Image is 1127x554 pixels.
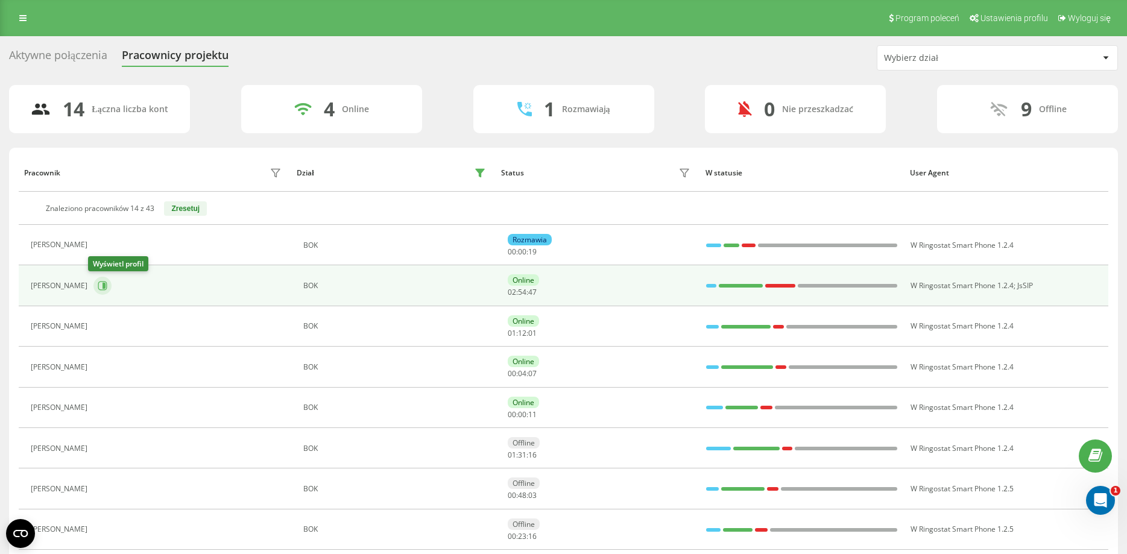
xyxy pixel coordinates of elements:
[508,451,537,459] div: : :
[63,98,84,121] div: 14
[508,518,540,530] div: Offline
[528,450,537,460] span: 16
[46,204,154,213] div: Znaleziono pracowników 14 z 43
[303,403,489,412] div: BOK
[518,247,526,257] span: 00
[508,274,539,286] div: Online
[895,13,959,23] span: Program poleceń
[706,169,898,177] div: W statusie
[528,287,537,297] span: 47
[1086,486,1115,515] iframe: Intercom live chat
[324,98,335,121] div: 4
[31,322,90,330] div: [PERSON_NAME]
[31,403,90,412] div: [PERSON_NAME]
[518,328,526,338] span: 12
[31,241,90,249] div: [PERSON_NAME]
[518,368,526,379] span: 04
[508,370,537,378] div: : :
[122,49,229,68] div: Pracownicy projektu
[508,491,537,500] div: : :
[1021,98,1032,121] div: 9
[303,444,489,453] div: BOK
[508,287,516,297] span: 02
[508,411,537,419] div: : :
[911,280,1014,291] span: W Ringostat Smart Phone 1.2.4
[518,287,526,297] span: 54
[562,104,610,115] div: Rozmawiają
[508,437,540,449] div: Offline
[508,248,537,256] div: : :
[518,450,526,460] span: 31
[508,288,537,297] div: : :
[544,98,555,121] div: 1
[164,201,207,216] button: Zresetuj
[508,315,539,327] div: Online
[518,409,526,420] span: 00
[88,256,148,271] div: Wyświetl profil
[528,247,537,257] span: 19
[528,368,537,379] span: 07
[508,397,539,408] div: Online
[884,53,1028,63] div: Wybierz dział
[303,363,489,371] div: BOK
[764,98,775,121] div: 0
[303,282,489,290] div: BOK
[1039,104,1067,115] div: Offline
[508,247,516,257] span: 00
[31,282,90,290] div: [PERSON_NAME]
[92,104,168,115] div: Łączna liczba kont
[508,477,540,489] div: Offline
[518,531,526,541] span: 23
[528,328,537,338] span: 01
[508,328,516,338] span: 01
[342,104,369,115] div: Online
[911,443,1014,453] span: W Ringostat Smart Phone 1.2.4
[1068,13,1111,23] span: Wyloguj się
[911,483,1014,494] span: W Ringostat Smart Phone 1.2.5
[6,519,35,548] button: Open CMP widget
[9,49,107,68] div: Aktywne połączenia
[911,362,1014,372] span: W Ringostat Smart Phone 1.2.4
[528,531,537,541] span: 16
[24,169,60,177] div: Pracownik
[911,402,1014,412] span: W Ringostat Smart Phone 1.2.4
[508,356,539,367] div: Online
[31,485,90,493] div: [PERSON_NAME]
[508,368,516,379] span: 00
[528,409,537,420] span: 11
[31,363,90,371] div: [PERSON_NAME]
[508,409,516,420] span: 00
[501,169,524,177] div: Status
[297,169,314,177] div: Dział
[303,241,489,250] div: BOK
[31,525,90,534] div: [PERSON_NAME]
[508,450,516,460] span: 01
[518,490,526,500] span: 48
[508,329,537,338] div: : :
[911,524,1014,534] span: W Ringostat Smart Phone 1.2.5
[782,104,853,115] div: Nie przeszkadzać
[1017,280,1033,291] span: JsSIP
[31,444,90,453] div: [PERSON_NAME]
[508,532,537,541] div: : :
[911,240,1014,250] span: W Ringostat Smart Phone 1.2.4
[528,490,537,500] span: 03
[303,525,489,534] div: BOK
[508,234,552,245] div: Rozmawia
[911,321,1014,331] span: W Ringostat Smart Phone 1.2.4
[508,531,516,541] span: 00
[910,169,1103,177] div: User Agent
[508,490,516,500] span: 00
[303,322,489,330] div: BOK
[980,13,1048,23] span: Ustawienia profilu
[1111,486,1120,496] span: 1
[303,485,489,493] div: BOK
